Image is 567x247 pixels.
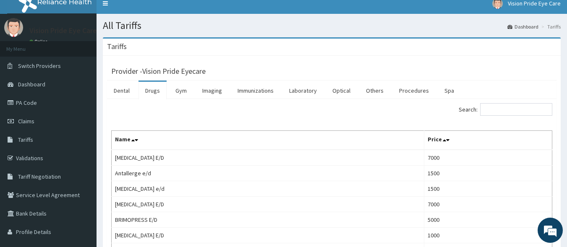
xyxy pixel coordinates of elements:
span: Switch Providers [18,62,61,70]
a: Spa [438,82,461,99]
td: Antallerge e/d [112,166,424,181]
label: Search: [459,103,552,116]
a: Dashboard [507,23,538,30]
a: Dental [107,82,136,99]
textarea: Type your message and hit 'Enter' [4,161,160,190]
th: Price [424,131,552,150]
td: [MEDICAL_DATA] E/D [112,150,424,166]
td: 1500 [424,181,552,197]
p: Vision Pride Eye Care [29,27,97,34]
td: 1500 [424,166,552,181]
a: Others [359,82,390,99]
h3: Provider - Vision Pride Eyecare [111,68,206,75]
td: 7000 [424,150,552,166]
td: 1000 [424,228,552,243]
a: Laboratory [282,82,324,99]
h3: Tariffs [107,43,127,50]
div: Chat with us now [44,47,141,58]
span: Tariff Negotiation [18,173,61,180]
td: [MEDICAL_DATA] E/D [112,197,424,212]
td: [MEDICAL_DATA] E/D [112,228,424,243]
span: We're online! [49,72,116,156]
span: Dashboard [18,81,45,88]
img: d_794563401_company_1708531726252_794563401 [16,42,34,63]
a: Drugs [138,82,167,99]
td: [MEDICAL_DATA] e/d [112,181,424,197]
li: Tariffs [539,23,561,30]
h1: All Tariffs [103,20,561,31]
a: Procedures [392,82,436,99]
a: Imaging [196,82,229,99]
td: 7000 [424,197,552,212]
img: User Image [4,18,23,37]
span: Tariffs [18,136,33,143]
a: Immunizations [231,82,280,99]
td: 5000 [424,212,552,228]
div: Minimize live chat window [138,4,158,24]
a: Online [29,39,50,44]
input: Search: [480,103,552,116]
span: Claims [18,117,34,125]
th: Name [112,131,424,150]
td: BRIMOPRESS E/D [112,212,424,228]
a: Gym [169,82,193,99]
a: Optical [326,82,357,99]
